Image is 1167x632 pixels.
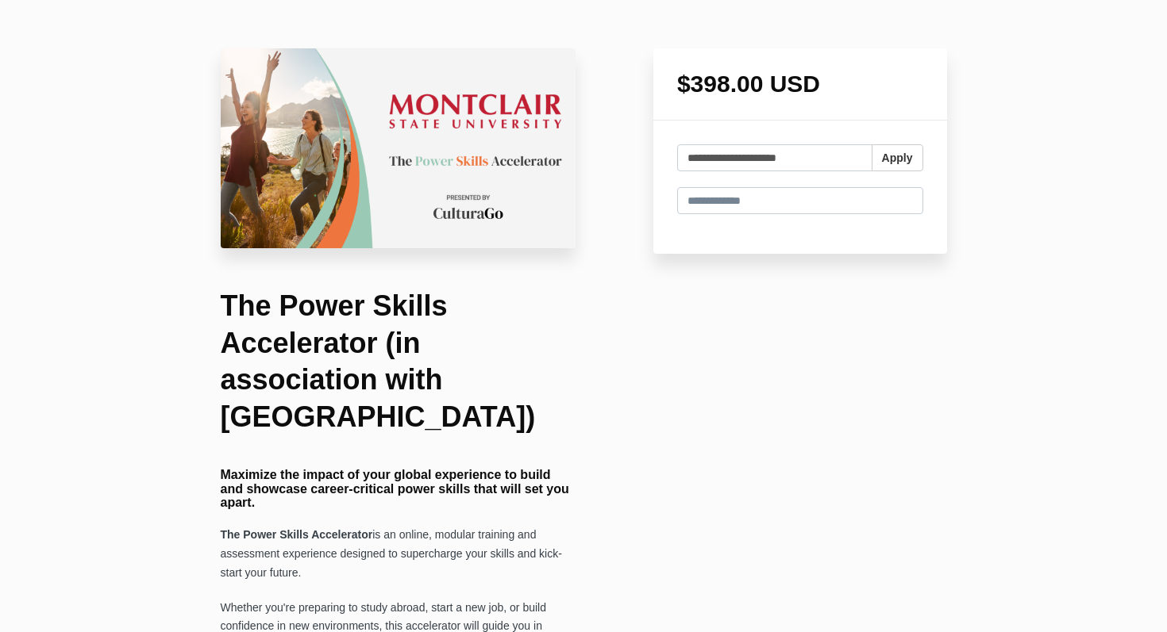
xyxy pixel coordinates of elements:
strong: The Power Skills Accelerator [221,528,373,541]
p: is an online, modular training and assessment experience designed to supercharge your skills and ... [221,526,576,583]
img: 22c75da-26a4-67b4-fa6d-d7146dedb322_Montclair.png [221,48,576,248]
h1: $398.00 USD [677,72,923,96]
h1: The Power Skills Accelerator (in association with [GEOGRAPHIC_DATA]) [221,288,576,436]
button: Apply [872,144,923,171]
h4: Maximize the impact of your global experience to build and showcase career-critical power skills ... [221,468,576,510]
